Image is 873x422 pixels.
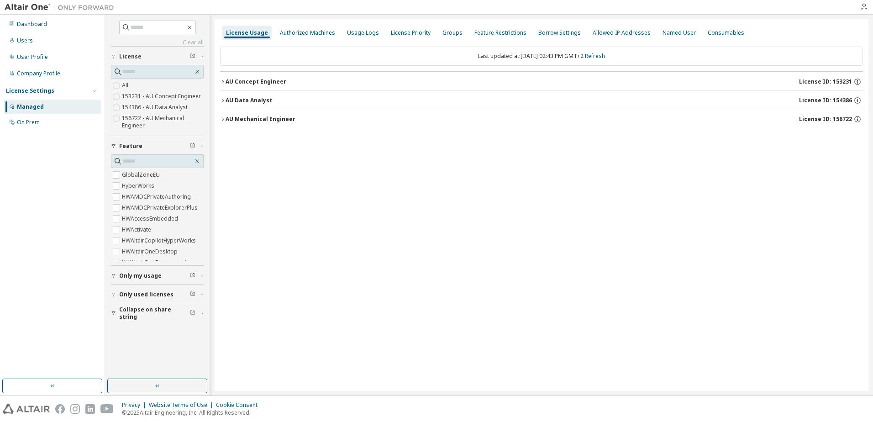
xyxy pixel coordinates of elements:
[663,29,696,37] div: Named User
[538,29,581,37] div: Borrow Settings
[6,87,54,95] div: License Settings
[190,291,195,298] span: Clear filter
[122,80,130,91] label: All
[799,116,852,123] span: License ID: 156722
[122,191,193,202] label: HWAMDCPrivateAuthoring
[122,169,162,180] label: GlobalZoneEU
[3,404,50,414] img: altair_logo.svg
[17,37,33,44] div: Users
[111,266,204,286] button: Only my usage
[190,272,195,280] span: Clear filter
[119,306,190,321] span: Collapse on share string
[216,401,263,409] div: Cookie Consent
[119,272,162,280] span: Only my usage
[122,257,197,268] label: HWAltairOneEnterpriseUser
[149,401,216,409] div: Website Terms of Use
[17,103,44,111] div: Managed
[585,52,605,60] a: Refresh
[190,53,195,60] span: Clear filter
[122,91,203,102] label: 153231 - AU Concept Engineer
[111,303,204,323] button: Collapse on share string
[226,97,272,104] div: AU Data Analyst
[391,29,431,37] div: License Priority
[122,202,200,213] label: HWAMDCPrivateExplorerPlus
[220,72,863,92] button: AU Concept EngineerLicense ID: 153231
[17,53,48,61] div: User Profile
[111,136,204,156] button: Feature
[347,29,379,37] div: Usage Logs
[122,213,180,224] label: HWAccessEmbedded
[111,39,204,46] a: Clear all
[17,119,40,126] div: On Prem
[708,29,744,37] div: Consumables
[17,70,60,77] div: Company Profile
[111,285,204,305] button: Only used licenses
[220,109,863,129] button: AU Mechanical EngineerLicense ID: 156722
[122,235,198,246] label: HWAltairCopilotHyperWorks
[111,47,204,67] button: License
[190,310,195,317] span: Clear filter
[226,29,268,37] div: License Usage
[119,53,142,60] span: License
[85,404,95,414] img: linkedin.svg
[280,29,335,37] div: Authorized Machines
[122,224,153,235] label: HWActivate
[226,78,286,85] div: AU Concept Engineer
[5,3,119,12] img: Altair One
[220,90,863,111] button: AU Data AnalystLicense ID: 154386
[190,142,195,150] span: Clear filter
[55,404,65,414] img: facebook.svg
[220,47,863,66] div: Last updated at: [DATE] 02:43 PM GMT+2
[119,291,174,298] span: Only used licenses
[100,404,114,414] img: youtube.svg
[119,142,142,150] span: Feature
[122,409,263,417] p: © 2025 Altair Engineering, Inc. All Rights Reserved.
[122,113,204,131] label: 156722 - AU Mechanical Engineer
[799,97,852,104] span: License ID: 154386
[593,29,651,37] div: Allowed IP Addresses
[226,116,295,123] div: AU Mechanical Engineer
[799,78,852,85] span: License ID: 153231
[442,29,463,37] div: Groups
[122,246,179,257] label: HWAltairOneDesktop
[474,29,526,37] div: Feature Restrictions
[122,102,189,113] label: 154386 - AU Data Analyst
[70,404,80,414] img: instagram.svg
[122,180,156,191] label: HyperWorks
[17,21,47,28] div: Dashboard
[122,401,149,409] div: Privacy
